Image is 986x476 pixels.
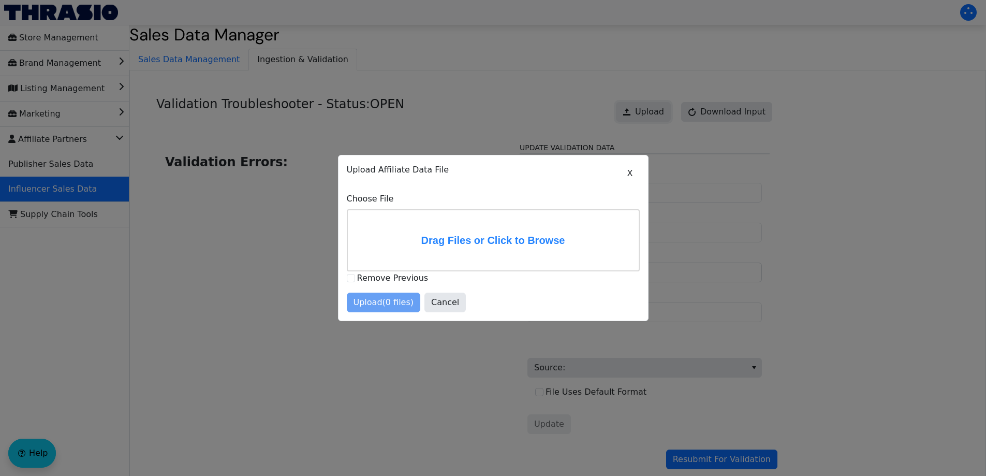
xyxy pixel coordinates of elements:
[431,296,459,309] span: Cancel
[348,210,639,270] label: Drag Files or Click to Browse
[621,164,640,183] button: X
[357,273,429,283] label: Remove Previous
[347,164,640,176] p: Upload Affiliate Data File
[424,293,466,312] button: Cancel
[627,167,633,180] span: X
[347,193,640,205] label: Choose File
